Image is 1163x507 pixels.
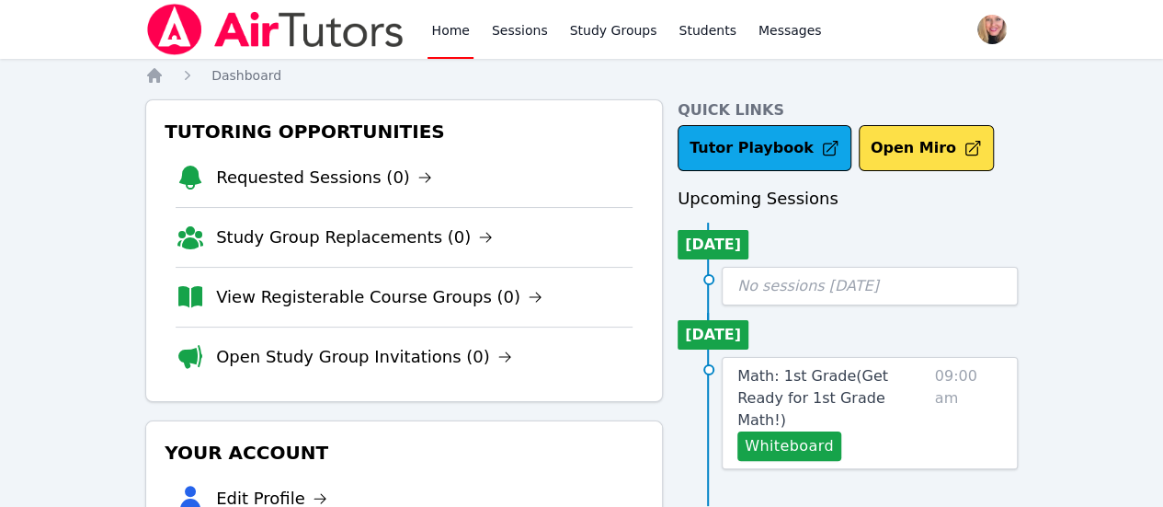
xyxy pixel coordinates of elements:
h3: Upcoming Sessions [678,186,1018,212]
span: Dashboard [211,68,281,83]
a: Dashboard [211,66,281,85]
a: Requested Sessions (0) [216,165,432,190]
a: Study Group Replacements (0) [216,225,493,250]
img: Air Tutors [145,4,405,55]
li: [DATE] [678,320,748,350]
button: Whiteboard [737,432,841,461]
a: Math: 1st Grade(Get Ready for 1st Grade Math!) [737,365,928,432]
h3: Tutoring Opportunities [161,115,647,148]
a: View Registerable Course Groups (0) [216,284,542,310]
span: Math: 1st Grade ( Get Ready for 1st Grade Math! ) [737,367,888,429]
li: [DATE] [678,230,748,259]
h4: Quick Links [678,99,1018,121]
a: Tutor Playbook [678,125,851,171]
button: Open Miro [859,125,994,171]
span: No sessions [DATE] [737,277,879,294]
span: Messages [758,21,822,40]
nav: Breadcrumb [145,66,1018,85]
a: Open Study Group Invitations (0) [216,344,512,370]
h3: Your Account [161,436,647,469]
span: 09:00 am [935,365,1002,461]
